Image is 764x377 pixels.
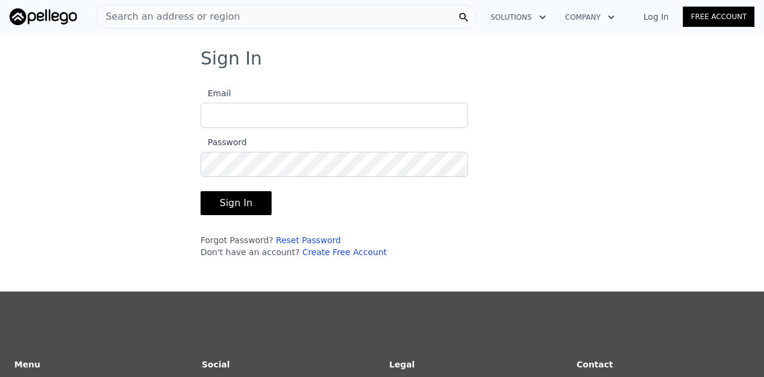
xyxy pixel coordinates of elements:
h3: Sign In [201,48,563,69]
button: Company [556,7,624,28]
a: Create Free Account [302,247,387,257]
a: Free Account [683,7,754,27]
a: Reset Password [276,235,341,245]
input: Password [201,152,468,177]
input: Email [201,103,468,128]
button: Solutions [481,7,556,28]
strong: Menu [14,360,40,369]
div: Forgot Password? Don't have an account? [201,234,468,258]
strong: Contact [577,360,613,369]
span: Search an address or region [96,10,240,24]
strong: Legal [389,360,415,369]
span: Email [201,88,231,98]
a: Log In [629,11,683,23]
button: Sign In [201,191,272,215]
span: Password [201,137,247,147]
img: Pellego [10,8,77,25]
strong: Social [202,360,230,369]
